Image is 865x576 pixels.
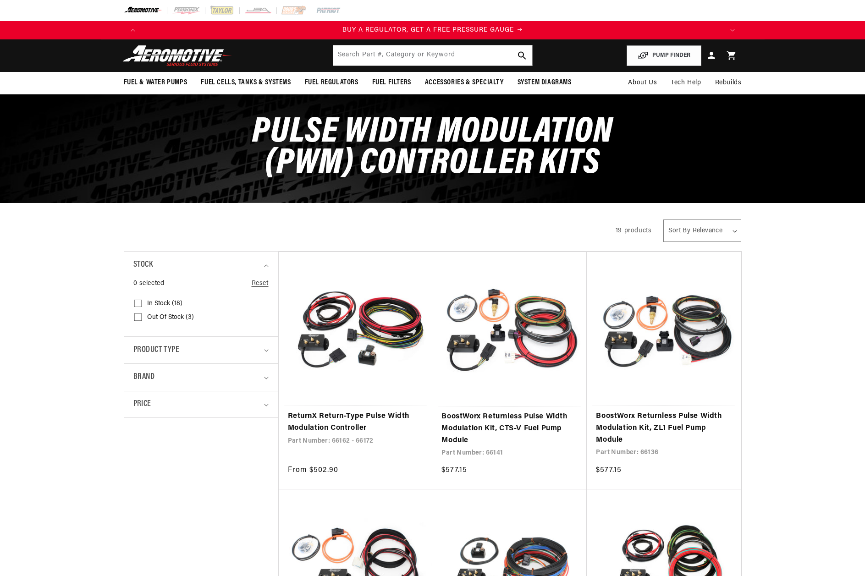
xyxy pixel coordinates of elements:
button: Translation missing: en.sections.announcements.previous_announcement [124,21,142,39]
span: BUY A REGULATOR, GET A FREE PRESSURE GAUGE [342,27,514,33]
summary: Fuel & Water Pumps [117,72,194,93]
summary: Fuel Regulators [298,72,365,93]
div: Announcement [142,25,723,35]
summary: Product type (0 selected) [133,337,269,364]
summary: Tech Help [664,72,708,94]
span: 0 selected [133,279,165,289]
span: Fuel Filters [372,78,411,88]
input: Search by Part Number, Category or Keyword [333,45,532,66]
span: Fuel Regulators [305,78,358,88]
summary: Fuel Filters [365,72,418,93]
span: In stock (18) [147,300,182,308]
summary: Stock (0 selected) [133,252,269,279]
button: search button [512,45,532,66]
span: Rebuilds [715,78,742,88]
span: Product type [133,344,180,357]
summary: Brand (0 selected) [133,364,269,391]
a: BoostWorx Returnless Pulse Width Modulation Kit, CTS-V Fuel Pump Module [441,411,578,446]
summary: Rebuilds [708,72,749,94]
span: Stock [133,258,153,272]
img: Aeromotive [120,45,235,66]
span: Tech Help [671,78,701,88]
span: Fuel Cells, Tanks & Systems [201,78,291,88]
span: Pulse Width Modulation (PWM) Controller Kits [252,115,613,182]
slideshow-component: Translation missing: en.sections.announcements.announcement_bar [101,21,765,39]
div: 1 of 4 [142,25,723,35]
summary: System Diagrams [511,72,579,93]
summary: Fuel Cells, Tanks & Systems [194,72,298,93]
a: ReturnX Return-Type Pulse Width Modulation Controller [288,411,424,434]
button: PUMP FINDER [627,45,701,66]
span: Accessories & Specialty [425,78,504,88]
button: Translation missing: en.sections.announcements.next_announcement [723,21,742,39]
span: About Us [628,79,657,86]
span: Price [133,398,151,411]
span: Brand [133,371,155,384]
summary: Accessories & Specialty [418,72,511,93]
span: System Diagrams [518,78,572,88]
span: 19 products [616,227,652,234]
span: Out of stock (3) [147,313,194,322]
span: Fuel & Water Pumps [124,78,187,88]
a: BUY A REGULATOR, GET A FREE PRESSURE GAUGE [142,25,723,35]
a: About Us [621,72,664,94]
a: BoostWorx Returnless Pulse Width Modulation Kit, ZL1 Fuel Pump Module [596,411,732,446]
a: Reset [252,279,269,289]
summary: Price [133,391,269,417]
